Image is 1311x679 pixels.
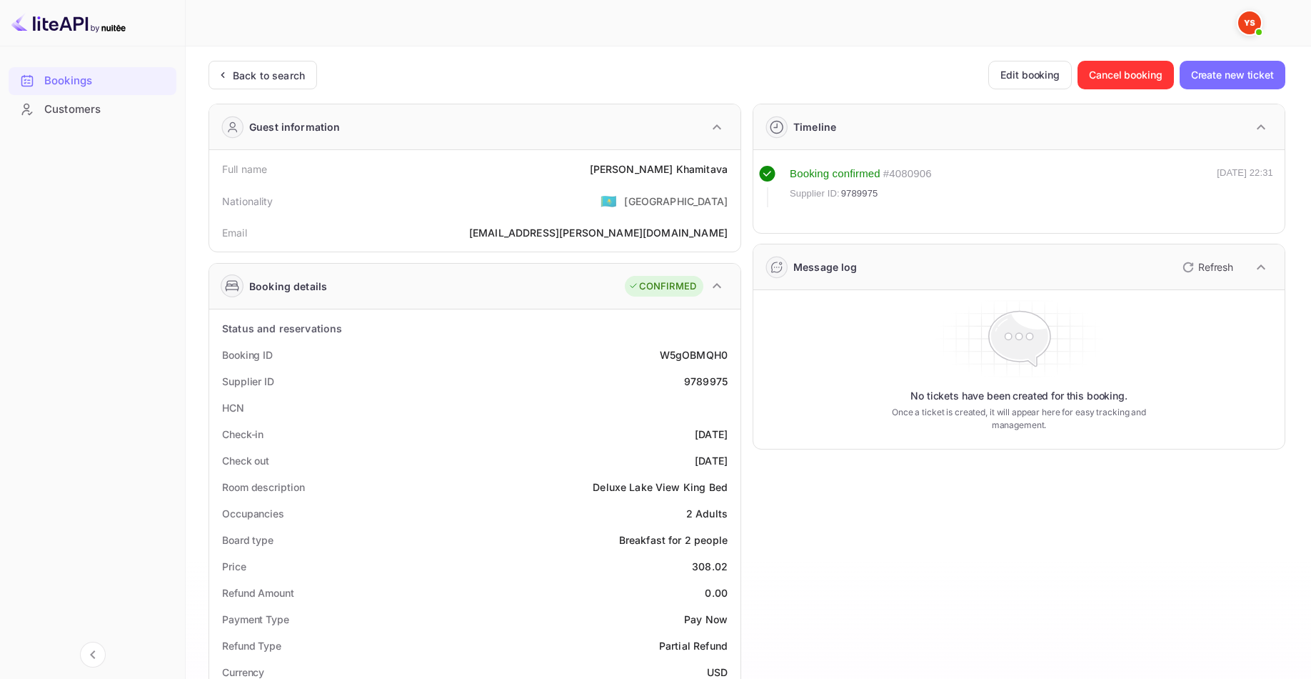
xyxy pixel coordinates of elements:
[841,187,878,201] span: 9789975
[222,585,294,600] div: Refund Amount
[695,453,728,468] div: [DATE]
[628,279,696,294] div: CONFIRMED
[695,427,728,442] div: [DATE]
[222,162,267,177] div: Full name
[601,188,617,214] span: United States
[44,73,169,89] div: Bookings
[790,166,880,182] div: Booking confirmed
[9,96,176,122] a: Customers
[44,101,169,118] div: Customers
[876,406,1162,432] p: Once a ticket is created, it will appear here for easy tracking and management.
[659,638,728,653] div: Partial Refund
[222,506,284,521] div: Occupancies
[222,453,269,468] div: Check out
[9,96,176,124] div: Customers
[11,11,126,34] img: LiteAPI logo
[686,506,728,521] div: 2 Adults
[249,119,341,134] div: Guest information
[1217,166,1273,207] div: [DATE] 22:31
[9,67,176,95] div: Bookings
[793,259,858,274] div: Message log
[1198,259,1233,274] p: Refresh
[590,162,728,177] div: [PERSON_NAME] Khamitava
[988,61,1072,89] button: Edit booking
[684,374,728,389] div: 9789975
[619,532,728,547] div: Breakfast for 2 people
[222,559,246,574] div: Price
[790,187,840,201] span: Supplier ID:
[222,374,274,389] div: Supplier ID
[469,225,728,240] div: [EMAIL_ADDRESS][PERSON_NAME][DOMAIN_NAME]
[222,321,342,336] div: Status and reservations
[705,585,728,600] div: 0.00
[1078,61,1174,89] button: Cancel booking
[222,194,273,209] div: Nationality
[222,225,247,240] div: Email
[624,194,728,209] div: [GEOGRAPHIC_DATA]
[1180,61,1285,89] button: Create new ticket
[9,67,176,94] a: Bookings
[593,480,728,495] div: Deluxe Lake View King Bed
[222,427,263,442] div: Check-in
[660,347,728,362] div: W5gOBMQH0
[910,389,1127,403] p: No tickets have been created for this booking.
[222,612,289,627] div: Payment Type
[793,119,836,134] div: Timeline
[222,532,273,547] div: Board type
[222,400,244,415] div: HCN
[222,480,304,495] div: Room description
[233,68,305,83] div: Back to search
[222,347,273,362] div: Booking ID
[1238,11,1261,34] img: Yandex Support
[80,642,106,668] button: Collapse navigation
[692,559,728,574] div: 308.02
[684,612,728,627] div: Pay Now
[249,279,327,294] div: Booking details
[1174,256,1239,279] button: Refresh
[883,166,932,182] div: # 4080906
[222,638,281,653] div: Refund Type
